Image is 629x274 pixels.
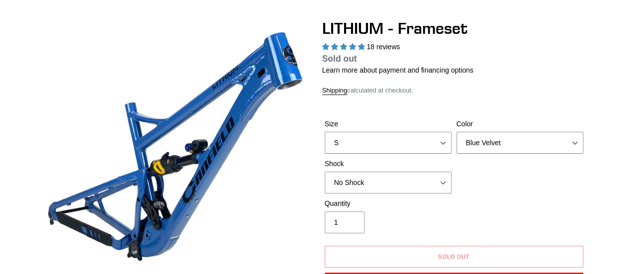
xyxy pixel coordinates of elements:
[366,43,400,51] span: 18 reviews
[325,198,451,209] label: Quantity
[322,87,348,95] a: Shipping
[322,86,586,95] div: calculated at checkout.
[322,54,357,64] span: Sold out
[438,253,470,260] span: Sold out
[322,66,473,74] a: Learn more about payment and financing options
[322,43,367,51] span: 5.00 stars
[325,159,451,169] label: Shock
[325,119,451,129] label: Size
[456,119,583,129] label: Color
[325,246,583,268] button: Sold out
[322,19,586,38] h1: LITHIUM - Frameset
